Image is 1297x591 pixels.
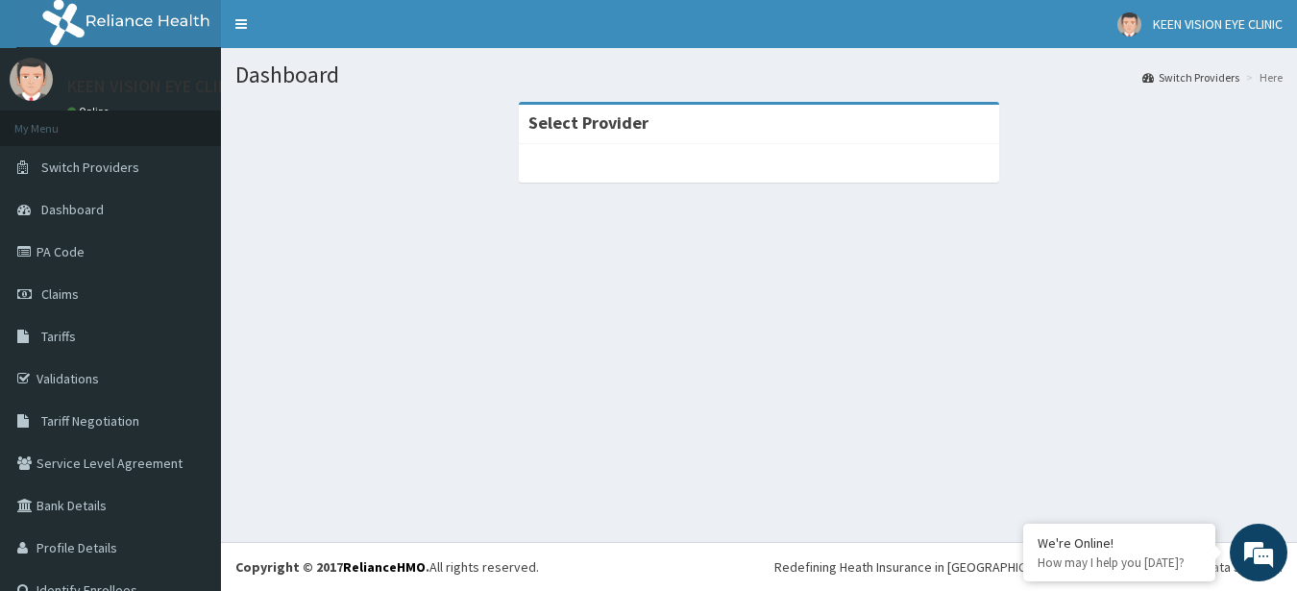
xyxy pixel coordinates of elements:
img: User Image [1117,12,1141,37]
span: Dashboard [41,201,104,218]
a: RelianceHMO [343,558,426,576]
strong: Copyright © 2017 . [235,558,429,576]
p: KEEN VISION EYE CLINIC [67,78,244,95]
p: How may I help you today? [1038,554,1201,571]
span: Tariff Negotiation [41,412,139,430]
span: KEEN VISION EYE CLINIC [1153,15,1283,33]
a: Online [67,105,113,118]
span: Switch Providers [41,159,139,176]
footer: All rights reserved. [221,542,1297,591]
span: Claims [41,285,79,303]
strong: Select Provider [528,111,648,134]
span: Tariffs [41,328,76,345]
li: Here [1241,69,1283,86]
a: Switch Providers [1142,69,1239,86]
div: We're Online! [1038,534,1201,552]
div: Redefining Heath Insurance in [GEOGRAPHIC_DATA] using Telemedicine and Data Science! [774,557,1283,577]
h1: Dashboard [235,62,1283,87]
img: User Image [10,58,53,101]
